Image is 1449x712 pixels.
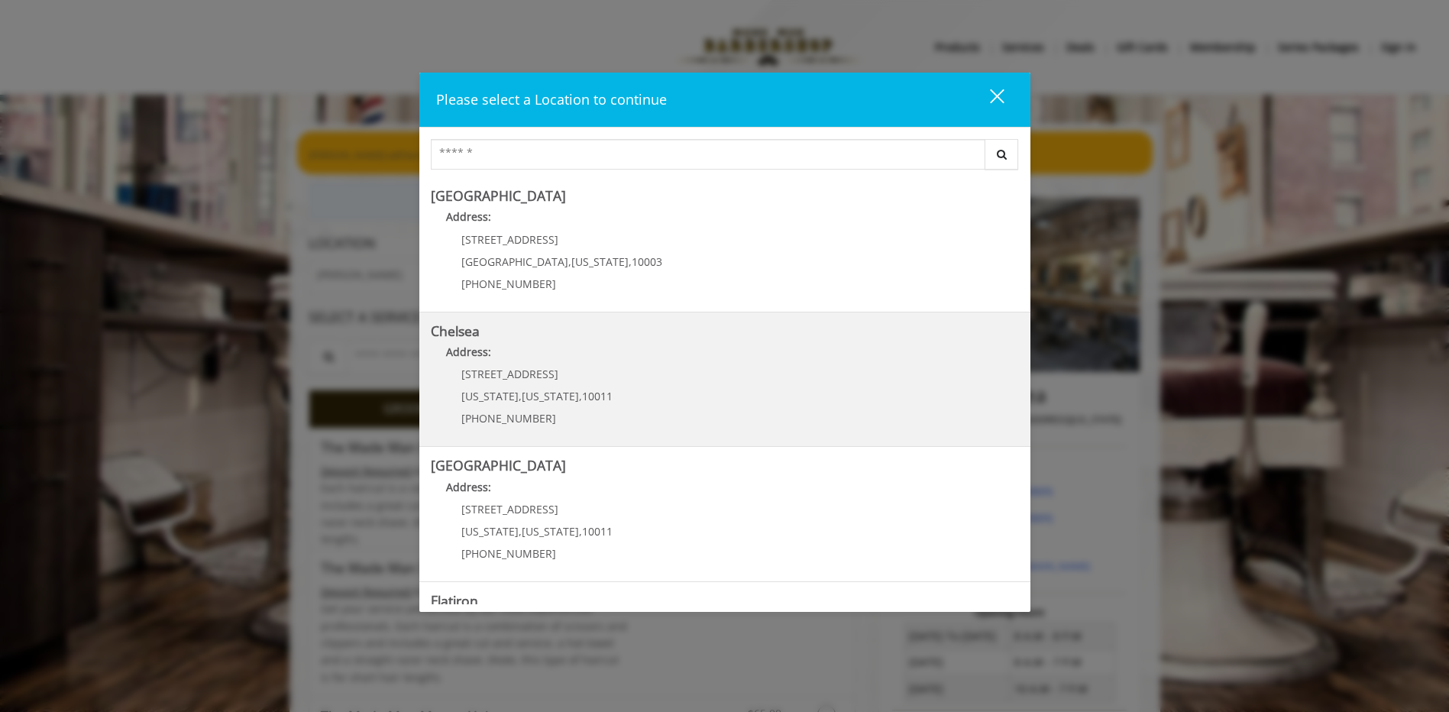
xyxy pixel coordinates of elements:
[461,277,556,291] span: [PHONE_NUMBER]
[461,546,556,561] span: [PHONE_NUMBER]
[431,456,566,474] b: [GEOGRAPHIC_DATA]
[446,209,491,224] b: Address:
[461,524,519,539] span: [US_STATE]
[571,254,629,269] span: [US_STATE]
[446,345,491,359] b: Address:
[461,232,558,247] span: [STREET_ADDRESS]
[582,389,613,403] span: 10011
[522,524,579,539] span: [US_STATE]
[522,389,579,403] span: [US_STATE]
[431,139,1019,177] div: Center Select
[431,139,985,170] input: Search Center
[629,254,632,269] span: ,
[461,411,556,426] span: [PHONE_NUMBER]
[446,480,491,494] b: Address:
[431,591,478,610] b: Flatiron
[461,502,558,516] span: [STREET_ADDRESS]
[579,389,582,403] span: ,
[993,149,1011,160] i: Search button
[461,389,519,403] span: [US_STATE]
[579,524,582,539] span: ,
[461,367,558,381] span: [STREET_ADDRESS]
[582,524,613,539] span: 10011
[431,186,566,205] b: [GEOGRAPHIC_DATA]
[972,88,1003,111] div: close dialog
[436,90,667,108] span: Please select a Location to continue
[519,389,522,403] span: ,
[632,254,662,269] span: 10003
[568,254,571,269] span: ,
[519,524,522,539] span: ,
[962,84,1014,115] button: close dialog
[461,254,568,269] span: [GEOGRAPHIC_DATA]
[431,322,480,340] b: Chelsea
